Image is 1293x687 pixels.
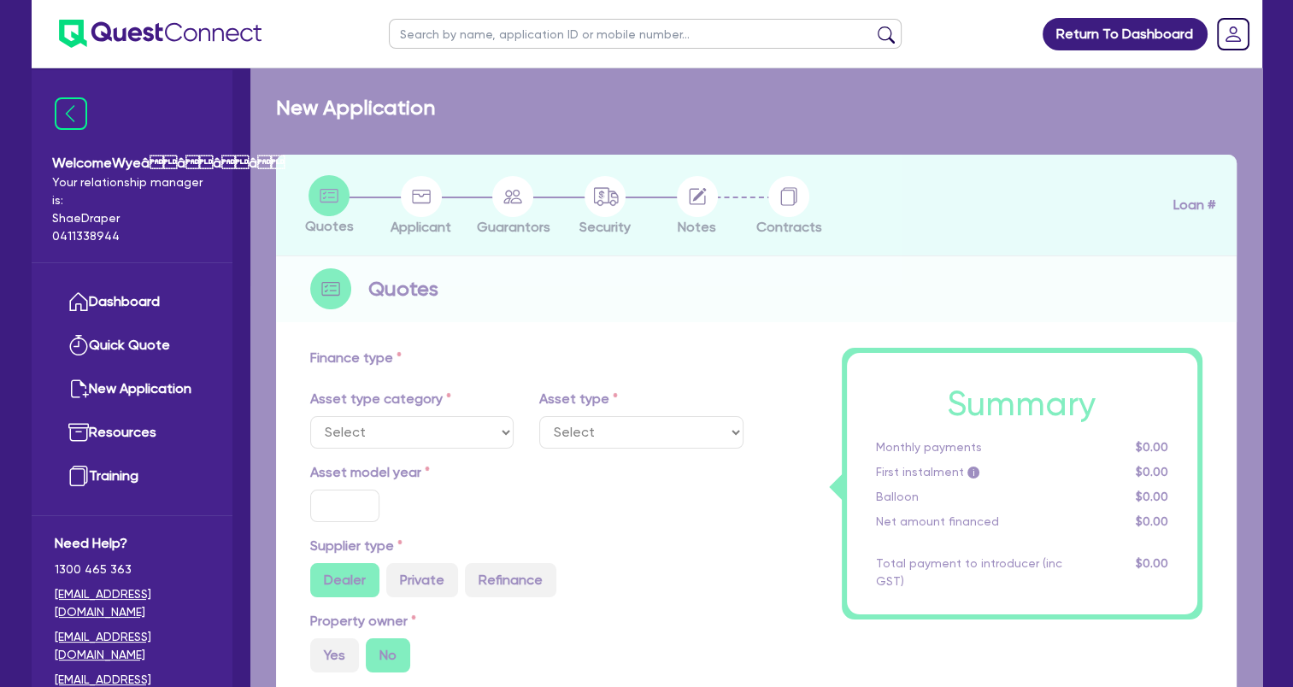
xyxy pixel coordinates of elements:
[68,422,89,443] img: resources
[55,367,209,411] a: New Application
[55,455,209,498] a: Training
[55,411,209,455] a: Resources
[55,533,209,554] span: Need Help?
[55,324,209,367] a: Quick Quote
[389,19,902,49] input: Search by name, application ID or mobile number...
[55,280,209,324] a: Dashboard
[68,379,89,399] img: new-application
[1043,18,1208,50] a: Return To Dashboard
[59,20,262,48] img: quest-connect-logo-blue
[55,585,209,621] a: [EMAIL_ADDRESS][DOMAIN_NAME]
[55,628,209,664] a: [EMAIL_ADDRESS][DOMAIN_NAME]
[55,561,209,578] span: 1300 465 363
[1211,12,1255,56] a: Dropdown toggle
[52,173,212,245] span: Your relationship manager is: Shae Draper 0411338944
[68,335,89,355] img: quick-quote
[55,97,87,130] img: icon-menu-close
[68,466,89,486] img: training
[52,153,212,173] span: Welcome Wyeââââ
